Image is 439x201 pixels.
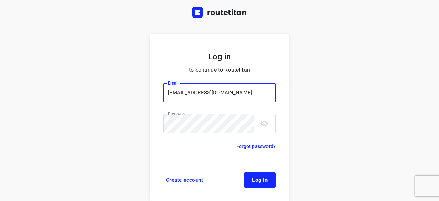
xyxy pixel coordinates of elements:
h5: Log in [163,51,276,63]
button: Log in [244,172,276,188]
a: Routetitan [192,7,247,20]
span: Create account [166,177,203,183]
a: Forgot password? [236,142,276,150]
a: Create account [163,172,206,188]
button: toggle password visibility [257,117,271,131]
p: to continue to Routetitan [163,65,276,75]
img: Routetitan [192,7,247,18]
span: Log in [252,177,268,183]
